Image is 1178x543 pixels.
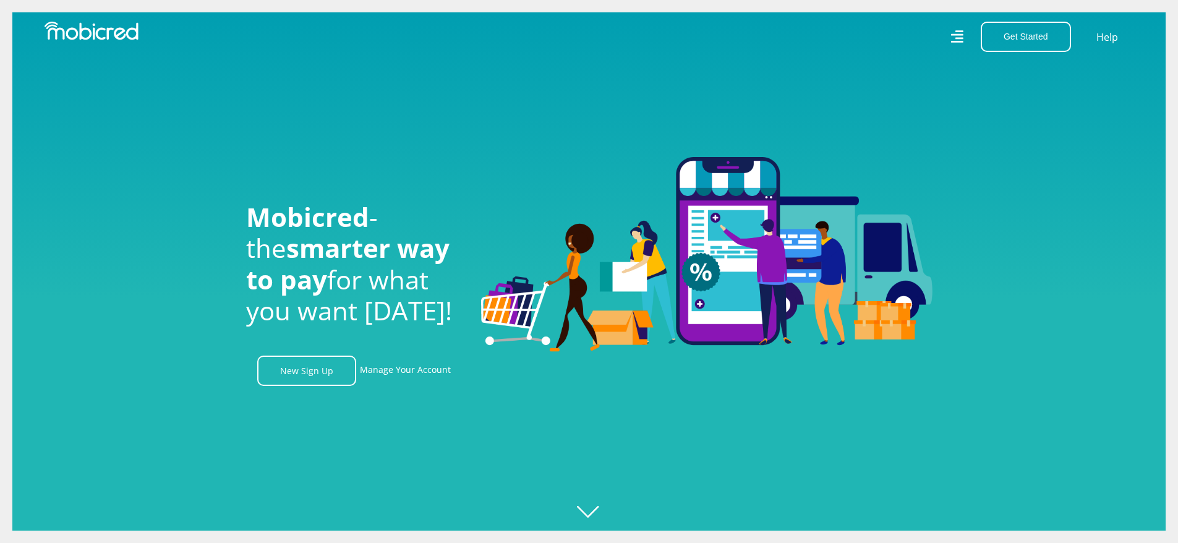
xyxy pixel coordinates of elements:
button: Get Started [981,22,1071,52]
img: Welcome to Mobicred [481,157,933,353]
a: Help [1096,29,1119,45]
span: Mobicred [246,199,369,234]
h1: - the for what you want [DATE]! [246,202,463,327]
a: New Sign Up [257,356,356,386]
span: smarter way to pay [246,230,450,296]
img: Mobicred [45,22,139,40]
a: Manage Your Account [360,356,451,386]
